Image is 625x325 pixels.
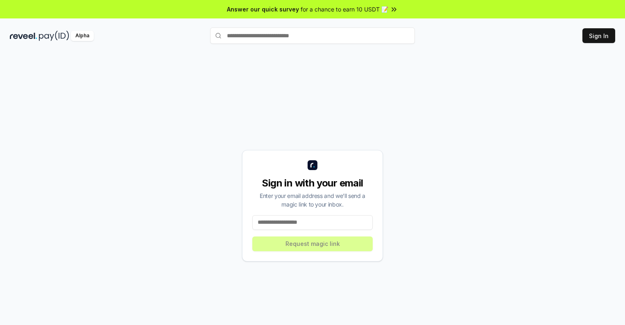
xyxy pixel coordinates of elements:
[582,28,615,43] button: Sign In
[252,177,373,190] div: Sign in with your email
[10,31,37,41] img: reveel_dark
[308,160,317,170] img: logo_small
[252,191,373,209] div: Enter your email address and we’ll send a magic link to your inbox.
[227,5,299,14] span: Answer our quick survey
[301,5,388,14] span: for a chance to earn 10 USDT 📝
[71,31,94,41] div: Alpha
[39,31,69,41] img: pay_id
